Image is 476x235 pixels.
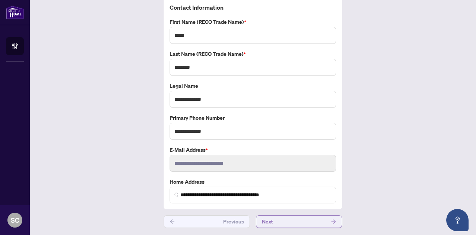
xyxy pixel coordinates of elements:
h4: Contact Information [170,3,336,12]
span: arrow-right [331,219,336,224]
span: Next [262,216,273,228]
label: E-mail Address [170,146,336,154]
button: Open asap [446,209,469,231]
label: First Name (RECO Trade Name) [170,18,336,26]
button: Previous [164,215,250,228]
img: search_icon [174,193,179,197]
label: Home Address [170,178,336,186]
label: Legal Name [170,82,336,90]
button: Next [256,215,342,228]
span: SC [11,215,19,225]
img: logo [6,6,24,19]
label: Primary Phone Number [170,114,336,122]
label: Last Name (RECO Trade Name) [170,50,336,58]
